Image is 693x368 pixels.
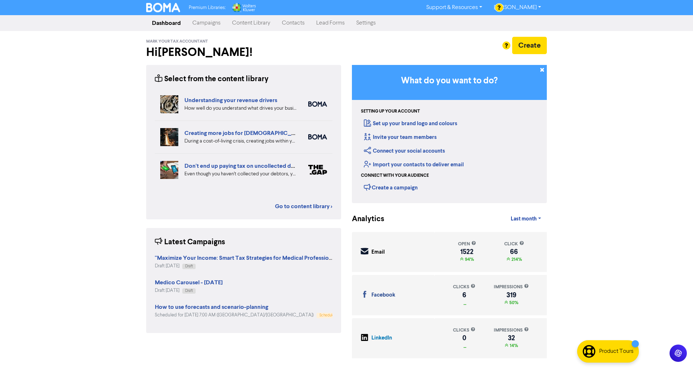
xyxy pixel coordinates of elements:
span: _ [462,343,466,349]
button: Create [512,37,547,54]
img: boma_accounting [308,101,327,107]
a: Support & Resources [420,2,488,13]
div: 32 [494,335,529,341]
a: Invite your team members [364,134,437,141]
div: Draft [DATE] [155,263,332,270]
div: Setting up your account [361,108,420,115]
div: Latest Campaigns [155,237,225,248]
div: Create a campaign [364,182,418,193]
a: [PERSON_NAME] [488,2,547,13]
a: Settings [350,16,382,30]
div: During a cost-of-living crisis, creating jobs within your local community is one of the most impo... [184,137,297,145]
a: "Maximize Your Income: Smart Tax Strategies for Medical Professionals" [155,255,341,261]
a: Understanding your revenue drivers [184,97,277,104]
div: 0 [453,335,475,341]
a: Creating more jobs for [DEMOGRAPHIC_DATA] workers [184,130,332,137]
a: Go to content library > [275,202,332,211]
a: Lead Forms [310,16,350,30]
img: Wolters Kluwer [231,3,256,12]
div: Analytics [352,214,375,225]
div: Scheduled for [DATE] 7:00 AM ([GEOGRAPHIC_DATA]/[GEOGRAPHIC_DATA]) [155,312,332,319]
a: Medico Carousel - [DATE] [155,280,223,286]
div: impressions [494,327,529,334]
a: Content Library [226,16,276,30]
strong: "Maximize Your Income: Smart Tax Strategies for Medical Professionals" [155,254,341,262]
div: Even though you haven’t collected your debtors, you still have to pay tax on them. This is becaus... [184,170,297,178]
h3: What do you want to do? [363,76,536,86]
div: 319 [494,292,529,298]
div: impressions [494,284,529,290]
img: BOMA Logo [146,3,180,12]
div: click [504,241,524,247]
span: Scheduled [319,314,336,317]
div: Facebook [371,291,395,299]
div: Getting Started in BOMA [352,65,547,203]
span: Draft [185,289,193,293]
div: How well do you understand what drives your business revenue? We can help you review your numbers... [184,105,297,112]
a: Last month [505,212,547,226]
iframe: Chat Widget [602,290,693,368]
a: Set up your brand logo and colours [364,120,457,127]
strong: How to use forecasts and scenario-planning [155,303,268,311]
div: 66 [504,249,524,255]
div: Select from the content library [155,74,269,85]
div: open [458,241,476,247]
div: clicks [453,284,475,290]
div: 1522 [458,249,476,255]
div: 6 [453,292,475,298]
a: Connect your social accounts [364,148,445,154]
strong: Medico Carousel - [DATE] [155,279,223,286]
div: Email [371,248,385,257]
a: Dashboard [146,16,187,30]
h2: Hi [PERSON_NAME] ! [146,45,341,59]
span: 214% [510,257,522,262]
a: Import your contacts to deliver email [364,161,464,168]
span: Premium Libraries: [189,5,226,10]
div: Draft [DATE] [155,287,223,294]
span: 50% [508,300,518,306]
div: LinkedIn [371,334,392,342]
div: clicks [453,327,475,334]
span: Draft [185,264,193,268]
span: Mark Your Tax Accountant [146,39,208,44]
img: thegap [308,165,327,175]
div: Connect with your audience [361,172,429,179]
a: Don't end up paying tax on uncollected debtors! [184,162,310,170]
a: Campaigns [187,16,226,30]
span: 94% [463,257,474,262]
a: How to use forecasts and scenario-planning [155,305,268,310]
span: Last month [511,216,537,222]
img: boma [308,134,327,140]
a: Contacts [276,16,310,30]
span: _ [462,300,466,306]
span: 14% [508,343,518,349]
